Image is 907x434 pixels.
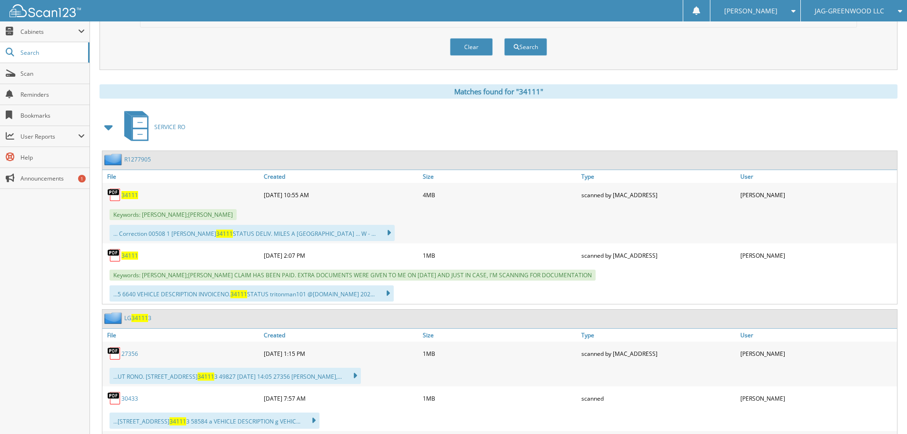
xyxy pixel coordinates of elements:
[724,8,777,14] span: [PERSON_NAME]
[198,373,214,381] span: 34111
[107,391,121,405] img: PDF.png
[121,394,138,403] a: 30433
[579,389,738,408] div: scanned
[169,417,186,425] span: 34111
[121,252,138,260] a: 34111
[738,329,897,342] a: User
[738,389,897,408] div: [PERSON_NAME]
[121,191,138,199] a: 34111
[420,344,579,363] div: 1MB
[102,329,261,342] a: File
[450,38,493,56] button: Clear
[261,246,420,265] div: [DATE] 2:07 PM
[10,4,81,17] img: scan123-logo-white.svg
[420,170,579,183] a: Size
[20,174,85,182] span: Announcements
[131,314,148,322] span: 34111
[261,185,420,204] div: [DATE] 10:55 AM
[738,185,897,204] div: [PERSON_NAME]
[107,248,121,262] img: PDF.png
[20,28,78,36] span: Cabinets
[104,153,124,165] img: folder2.png
[20,111,85,120] span: Bookmarks
[216,230,233,238] span: 34111
[738,246,897,265] div: [PERSON_NAME]
[261,344,420,363] div: [DATE] 1:15 PM
[107,188,121,202] img: PDF.png
[20,132,78,141] span: User Reports
[102,170,261,183] a: File
[420,329,579,342] a: Size
[78,175,86,182] div: 1
[110,225,395,241] div: ... Correction 00508 1 [PERSON_NAME] STATUS DELIV. MILES A [GEOGRAPHIC_DATA] ... W - ...
[121,350,138,358] a: 27356
[738,170,897,183] a: User
[420,246,579,265] div: 1MB
[230,290,247,298] span: 34111
[154,123,185,131] span: SERVICE RO
[579,246,738,265] div: scanned by [MAC_ADDRESS]
[579,170,738,183] a: Type
[579,344,738,363] div: scanned by [MAC_ADDRESS]
[20,153,85,161] span: Help
[100,84,897,99] div: Matches found for "34111"
[110,368,361,384] div: ...UT RONO. [STREET_ADDRESS] 3 49827 [DATE] 14:05 27356 [PERSON_NAME],...
[124,314,151,322] a: LG341113
[420,185,579,204] div: 4MB
[579,329,738,342] a: Type
[104,312,124,324] img: folder2.png
[110,270,596,281] span: Keywords: [PERSON_NAME];[PERSON_NAME] CLAIM HAS BEEN PAID. EXTRA DOCUMENTS WERE GIVEN TO ME ON [D...
[20,91,85,99] span: Reminders
[420,389,579,408] div: 1MB
[124,155,151,163] a: R1277905
[110,285,394,302] div: ...5 6640 VEHICLE DESCRIPTION INVOICENO. STATUS tritonman101 @[DOMAIN_NAME] 202...
[119,108,185,146] a: SERVICE RO
[579,185,738,204] div: scanned by [MAC_ADDRESS]
[261,170,420,183] a: Created
[20,70,85,78] span: Scan
[110,413,319,429] div: ...[STREET_ADDRESS] 3 58584 a VEHICLE DESCRIPTION g VEHIC...
[20,49,83,57] span: Search
[504,38,547,56] button: Search
[738,344,897,363] div: [PERSON_NAME]
[815,8,884,14] span: JAG-GREENWOOD LLC
[261,329,420,342] a: Created
[107,346,121,361] img: PDF.png
[110,209,237,220] span: Keywords: [PERSON_NAME];[PERSON_NAME]
[261,389,420,408] div: [DATE] 7:57 AM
